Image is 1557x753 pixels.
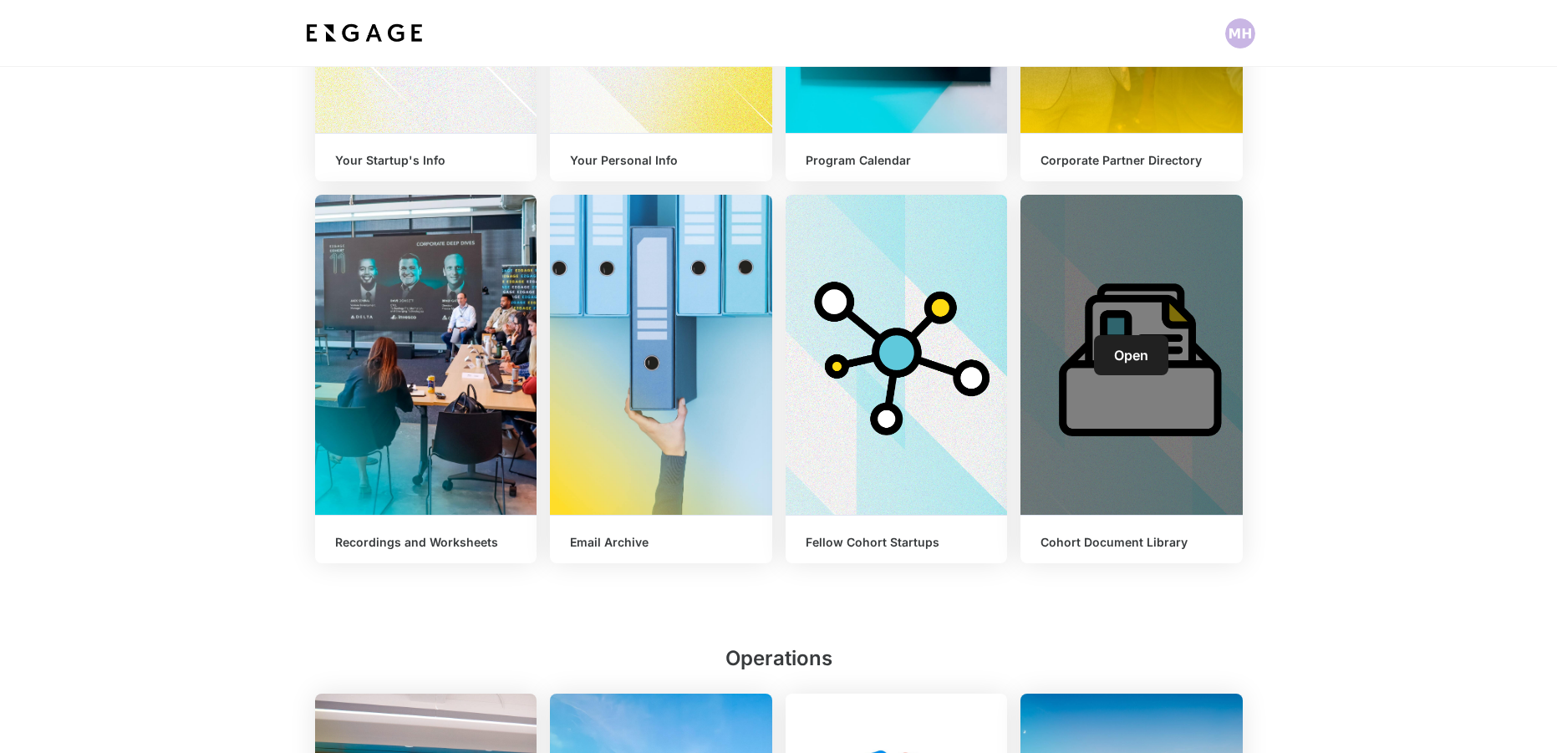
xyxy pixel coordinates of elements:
[303,18,426,48] img: bdf1fb74-1727-4ba0-a5bd-bc74ae9fc70b.jpeg
[570,536,752,550] h6: Email Archive
[806,154,988,168] h6: Program Calendar
[315,644,1243,680] h2: Operations
[1225,18,1255,48] button: Open profile menu
[335,536,517,550] h6: Recordings and Worksheets
[1041,154,1223,168] h6: Corporate Partner Directory
[806,536,988,550] h6: Fellow Cohort Startups
[335,154,517,168] h6: Your Startup's Info
[1094,335,1168,375] a: Open
[570,154,752,168] h6: Your Personal Info
[1041,536,1223,550] h6: Cohort Document Library
[1225,18,1255,48] img: Profile picture of Maddie Harper
[1114,347,1148,364] span: Open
